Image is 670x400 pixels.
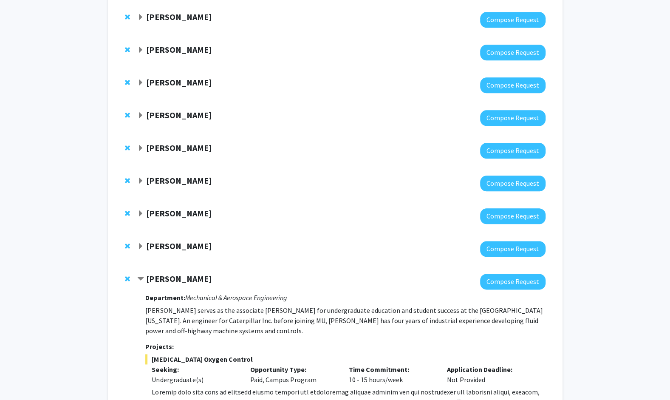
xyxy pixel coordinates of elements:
[146,175,212,186] strong: [PERSON_NAME]
[146,273,212,284] strong: [PERSON_NAME]
[480,45,546,60] button: Compose Request to Prashant Sonawane
[125,275,130,282] span: Remove Roger Fales from bookmarks
[137,178,144,184] span: Expand Kurt Brorsen Bookmark
[125,145,130,151] span: Remove Heather Hennkens from bookmarks
[480,143,546,159] button: Compose Request to Heather Hennkens
[480,176,546,191] button: Compose Request to Kurt Brorsen
[137,79,144,86] span: Expand Pamela Brown Bookmark
[145,293,185,302] strong: Department:
[480,77,546,93] button: Compose Request to Pamela Brown
[137,14,144,21] span: Expand Jian Lin Bookmark
[145,342,173,351] strong: Projects:
[137,112,144,119] span: Expand Anand Chandrasekhar Bookmark
[348,364,434,374] p: Time Commitment:
[125,79,130,86] span: Remove Pamela Brown from bookmarks
[244,364,342,385] div: Paid, Campus Program
[480,274,546,289] button: Compose Request to Roger Fales
[137,276,144,283] span: Contract Roger Fales Bookmark
[441,364,539,385] div: Not Provided
[145,305,545,336] p: [PERSON_NAME] serves as the associate [PERSON_NAME] for undergraduate education and student succe...
[152,374,237,385] div: Undergraduate(s)
[152,364,237,374] p: Seeking:
[146,110,212,120] strong: [PERSON_NAME]
[125,46,130,53] span: Remove Prashant Sonawane from bookmarks
[342,364,441,385] div: 10 - 15 hours/week
[125,243,130,250] span: Remove Lixing Reneker from bookmarks
[146,241,212,251] strong: [PERSON_NAME]
[137,47,144,54] span: Expand Prashant Sonawane Bookmark
[137,243,144,250] span: Expand Lixing Reneker Bookmark
[480,208,546,224] button: Compose Request to Praveen Rao
[480,12,546,28] button: Compose Request to Jian Lin
[125,14,130,20] span: Remove Jian Lin from bookmarks
[125,112,130,119] span: Remove Anand Chandrasekhar from bookmarks
[480,241,546,257] button: Compose Request to Lixing Reneker
[125,210,130,217] span: Remove Praveen Rao from bookmarks
[146,142,212,153] strong: [PERSON_NAME]
[146,77,212,88] strong: [PERSON_NAME]
[6,362,36,394] iframe: Chat
[185,293,287,302] i: Mechanical & Aerospace Engineering
[146,44,212,55] strong: [PERSON_NAME]
[137,210,144,217] span: Expand Praveen Rao Bookmark
[137,145,144,152] span: Expand Heather Hennkens Bookmark
[145,354,545,364] span: [MEDICAL_DATA] Oxygen Control
[250,364,336,374] p: Opportunity Type:
[447,364,533,374] p: Application Deadline:
[480,110,546,126] button: Compose Request to Anand Chandrasekhar
[125,177,130,184] span: Remove Kurt Brorsen from bookmarks
[146,11,212,22] strong: [PERSON_NAME]
[146,208,212,218] strong: [PERSON_NAME]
